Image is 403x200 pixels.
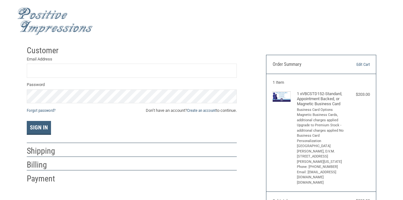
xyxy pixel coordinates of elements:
a: Create an account [187,108,216,113]
h2: Payment [27,174,64,184]
h3: 1 Item [273,80,370,85]
a: Edit Cart [338,61,370,68]
div: $203.00 [345,91,370,98]
button: Sign In [27,121,51,135]
img: Positive Impressions [17,7,93,35]
h3: Order Summary [273,61,339,68]
li: Business Card Personalization [GEOGRAPHIC_DATA] [PERSON_NAME], D.V.M. [STREET_ADDRESS][PERSON_NAM... [297,133,344,185]
h2: Billing [27,160,64,170]
label: Email Address [27,56,237,62]
label: Password [27,82,237,88]
h2: Shipping [27,146,64,156]
h2: Customer [27,45,64,56]
span: Don’t have an account? to continue. [146,107,237,114]
h4: 1 x VBCSTD152-Standard, Appointment Backed, or Magnetic Business Card [297,91,344,107]
li: Upgrade to Premium Stock - additional charges applied No [297,123,344,133]
li: Business Card Options Magnetic Business Cards, additional charges applied [297,107,344,123]
a: Forgot password? [27,108,55,113]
